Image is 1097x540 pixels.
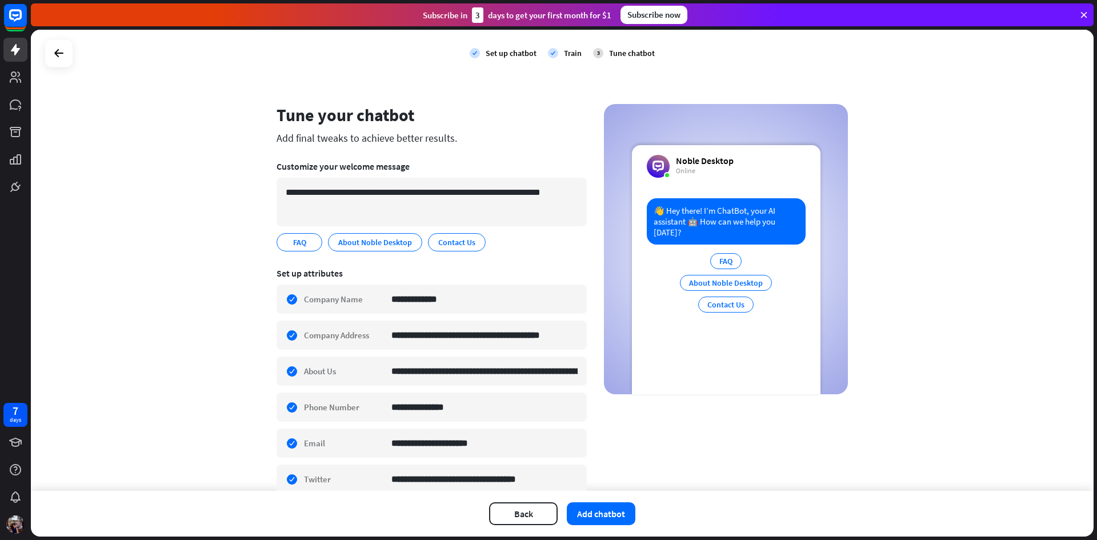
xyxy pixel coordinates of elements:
[10,416,21,424] div: days
[470,48,480,58] i: check
[710,253,742,269] div: FAQ
[676,166,734,175] div: Online
[698,297,754,313] div: Contact Us
[680,275,772,291] div: About Noble Desktop
[486,48,537,58] div: Set up chatbot
[472,7,483,23] div: 3
[277,267,587,279] div: Set up attributes
[620,6,687,24] div: Subscribe now
[13,406,18,416] div: 7
[548,48,558,58] i: check
[277,131,587,145] div: Add final tweaks to achieve better results.
[337,236,413,249] span: About Noble Desktop
[489,502,558,525] button: Back
[277,161,587,172] div: Customize your welcome message
[277,104,587,126] div: Tune your chatbot
[593,48,603,58] div: 3
[647,198,806,245] div: 👋 Hey there! I’m ChatBot, your AI assistant 🤖 How can we help you [DATE]?
[292,236,307,249] span: FAQ
[9,5,43,39] button: Open LiveChat chat widget
[676,155,734,166] div: Noble Desktop
[567,502,635,525] button: Add chatbot
[609,48,655,58] div: Tune chatbot
[437,236,477,249] span: Contact Us
[3,403,27,427] a: 7 days
[423,7,611,23] div: Subscribe in days to get your first month for $1
[564,48,582,58] div: Train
